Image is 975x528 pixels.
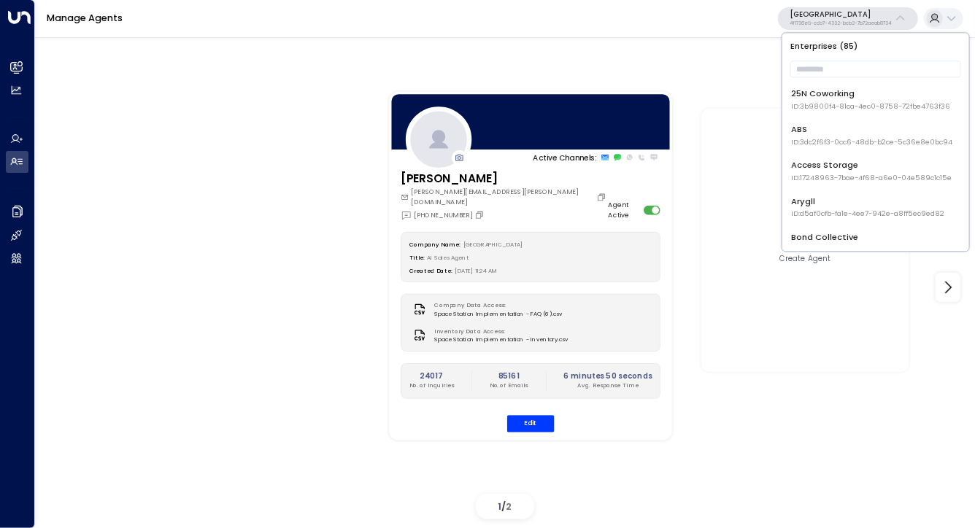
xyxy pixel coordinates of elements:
[564,381,652,390] p: Avg. Response Time
[564,370,652,381] h2: 6 minutes 50 seconds
[792,173,952,183] span: ID: 17248963-7bae-4f68-a6e0-04e589c1c15e
[409,381,454,390] p: No. of Inquiries
[779,254,831,265] div: Create Agent
[792,245,961,255] span: ID: e5c8f306-7b86-487b-8d28-d066bc04964e
[506,500,512,513] span: 2
[778,7,918,31] button: [GEOGRAPHIC_DATA]4f1736e9-ccb7-4332-bcb2-7b72aeab8734
[792,209,945,220] span: ID: d5af0cfb-fa1e-4ee7-942e-a8ff5ec9ed82
[792,137,953,147] span: ID: 3dc2f6f3-0cc6-48db-b2ce-5c36e8e0bc94
[435,335,568,344] span: Space Station Implementation - Inventory.csv
[792,160,952,184] div: Access Storage
[435,327,563,336] label: Inventory Data Access:
[609,201,641,220] label: Agent Active
[401,209,487,220] div: [PHONE_NUMBER]
[490,381,528,390] p: No. of Emails
[428,254,469,261] span: AI Sales Agent
[409,267,452,274] label: Created Date:
[409,241,460,248] label: Company Name:
[409,254,425,261] label: Title:
[409,370,454,381] h2: 24017
[790,10,892,19] p: [GEOGRAPHIC_DATA]
[507,415,555,432] button: Edit
[463,241,523,248] span: [GEOGRAPHIC_DATA]
[787,38,964,55] p: Enterprises ( 85 )
[435,301,558,310] label: Company Data Access:
[47,12,123,24] a: Manage Agents
[533,152,596,163] p: Active Channels:
[792,231,961,255] div: Bond Collective
[498,500,502,513] span: 1
[474,210,486,220] button: Copy
[792,101,951,112] span: ID: 3b9800f4-81ca-4ec0-8758-72fbe4763f36
[792,124,953,148] div: ABS
[792,195,945,220] div: Arygll
[455,267,498,274] span: [DATE] 11:24 AM
[790,20,892,26] p: 4f1736e9-ccb7-4332-bcb2-7b72aeab8734
[401,171,609,187] h3: [PERSON_NAME]
[792,88,951,112] div: 25N Coworking
[401,187,609,207] div: [PERSON_NAME][EMAIL_ADDRESS][PERSON_NAME][DOMAIN_NAME]
[596,193,608,202] button: Copy
[490,370,528,381] h2: 85161
[476,494,534,519] div: /
[435,309,562,318] span: Space Station Implementation - FAQ (6).csv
